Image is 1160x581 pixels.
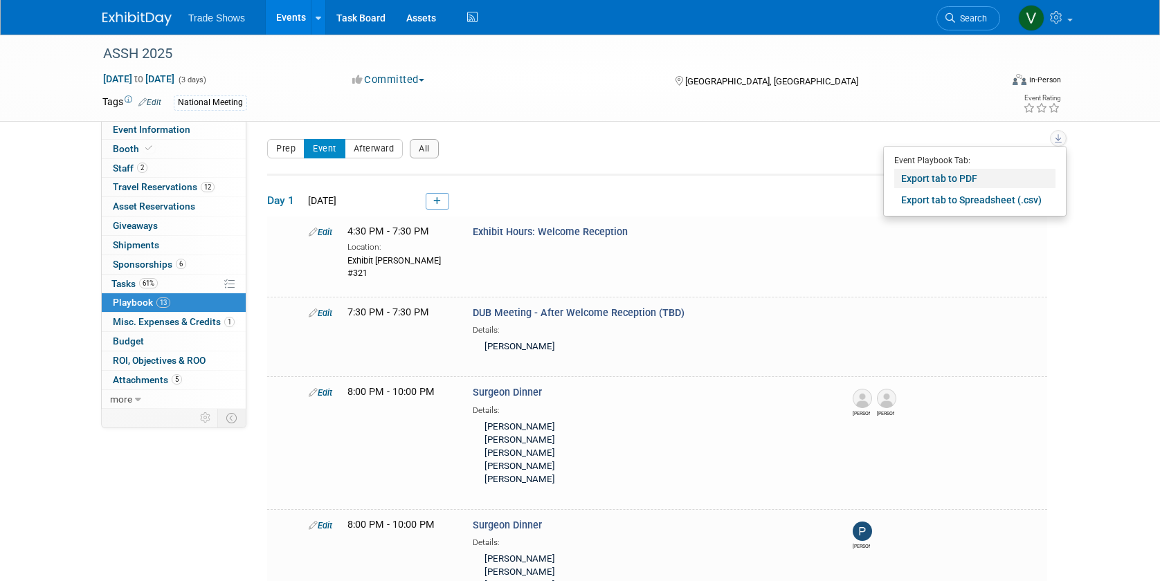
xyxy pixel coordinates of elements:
a: Sponsorships6 [102,255,246,274]
div: Event Playbook Tab: [894,151,1055,167]
button: Committed [347,73,430,87]
a: Playbook13 [102,293,246,312]
span: Playbook [113,297,170,308]
td: Toggle Event Tabs [218,409,246,427]
span: [DATE] [304,195,336,206]
a: Booth [102,140,246,158]
span: 1 [224,317,235,327]
div: National Meeting [174,95,247,110]
span: (3 days) [177,75,206,84]
div: Details: [473,400,828,416]
span: Trade Shows [188,12,245,24]
span: 2 [137,163,147,173]
a: Edit [309,227,332,237]
a: Event Information [102,120,246,139]
a: Giveaways [102,216,246,235]
div: Details: [473,320,828,336]
div: Event Format [918,72,1061,93]
span: 4:30 PM - 7:30 PM [347,225,429,237]
div: In-Person [1028,75,1061,85]
div: Location: [347,239,452,253]
img: Paul Hargis [853,522,872,541]
td: Personalize Event Tab Strip [194,409,218,427]
a: Edit [138,98,161,107]
span: Giveaways [113,220,158,231]
img: ExhibitDay [102,12,172,26]
span: Search [955,13,987,24]
button: All [410,139,439,158]
span: Surgeon Dinner [473,387,542,398]
div: Paul Hargis [853,541,870,550]
div: [PERSON_NAME] [PERSON_NAME] [PERSON_NAME] [PERSON_NAME] [PERSON_NAME] [473,416,828,492]
img: Vanessa Caslow [1018,5,1044,31]
div: Elliott Phillips [853,408,870,417]
a: Tasks61% [102,275,246,293]
div: [PERSON_NAME] [473,336,828,359]
a: Edit [309,308,332,318]
span: Travel Reservations [113,181,215,192]
div: ASSH 2025 [98,41,979,66]
span: Sponsorships [113,259,186,270]
a: more [102,390,246,409]
div: Zack Jones [877,408,894,417]
span: more [110,394,132,405]
a: Export tab to Spreadsheet (.csv) [894,190,1055,210]
td: Tags [102,95,161,111]
span: Budget [113,335,144,347]
span: 6 [176,259,186,269]
a: Travel Reservations12 [102,178,246,196]
span: Booth [113,143,155,154]
span: [GEOGRAPHIC_DATA], [GEOGRAPHIC_DATA] [685,76,858,86]
a: Edit [309,387,332,398]
img: Elliott Phillips [853,389,872,408]
img: Format-Inperson.png [1013,74,1026,85]
span: 12 [201,182,215,192]
a: Shipments [102,236,246,255]
span: Day 1 [267,193,302,208]
a: Edit [309,520,332,531]
span: Exhibit Hours: Welcome Reception [473,226,628,238]
span: DUB Meeting - After Welcome Reception (TBD) [473,307,685,319]
button: Prep [267,139,305,158]
span: 13 [156,297,170,308]
button: Afterward [345,139,404,158]
span: ROI, Objectives & ROO [113,355,206,366]
a: Export tab to PDF [894,169,1055,188]
span: 8:00 PM - 10:00 PM [347,519,435,531]
span: Misc. Expenses & Credits [113,316,235,327]
a: Attachments5 [102,371,246,389]
span: Attachments [113,374,182,385]
span: to [132,73,145,84]
span: Asset Reservations [113,201,195,212]
span: Surgeon Dinner [473,519,542,531]
div: Event Rating [1023,95,1060,102]
a: Asset Reservations [102,197,246,216]
span: 61% [139,278,158,288]
span: 5 [172,374,182,385]
a: Staff2 [102,159,246,178]
span: Shipments [113,239,159,250]
button: Event [304,139,345,158]
span: Tasks [111,278,158,289]
span: [DATE] [DATE] [102,73,175,85]
a: ROI, Objectives & ROO [102,351,246,370]
span: 7:30 PM - 7:30 PM [347,306,429,318]
img: Zack Jones [877,389,896,408]
span: Staff [113,163,147,174]
div: Exhibit [PERSON_NAME] #321 [347,253,452,279]
span: Event Information [113,124,190,135]
span: 8:00 PM - 10:00 PM [347,386,435,398]
a: Misc. Expenses & Credits1 [102,313,246,331]
a: Search [936,6,1000,30]
i: Booth reservation complete [145,145,152,152]
a: Budget [102,332,246,351]
div: Details: [473,533,828,548]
